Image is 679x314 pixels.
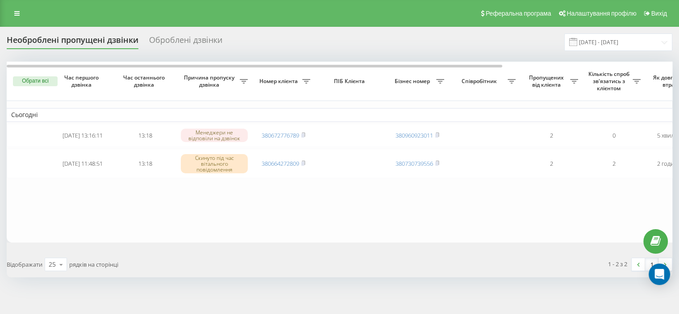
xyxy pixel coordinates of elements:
[51,149,114,178] td: [DATE] 11:48:51
[396,159,433,167] a: 380730739556
[49,260,56,269] div: 25
[262,159,299,167] a: 380664272809
[583,124,645,147] td: 0
[69,260,118,268] span: рядків на сторінці
[396,131,433,139] a: 380960923011
[520,124,583,147] td: 2
[649,264,670,285] div: Open Intercom Messenger
[525,74,570,88] span: Пропущених від клієнта
[51,124,114,147] td: [DATE] 13:16:11
[121,74,169,88] span: Час останнього дзвінка
[262,131,299,139] a: 380672776789
[7,35,138,49] div: Необроблені пропущені дзвінки
[7,260,42,268] span: Відображати
[257,78,302,85] span: Номер клієнта
[608,260,627,268] div: 1 - 2 з 2
[58,74,107,88] span: Час першого дзвінка
[391,78,436,85] span: Бізнес номер
[181,74,240,88] span: Причина пропуску дзвінка
[114,149,176,178] td: 13:18
[322,78,379,85] span: ПІБ Клієнта
[645,258,658,271] a: 1
[114,124,176,147] td: 13:18
[149,35,222,49] div: Оброблені дзвінки
[587,71,633,92] span: Кількість спроб зв'язатись з клієнтом
[181,154,248,174] div: Скинуто під час вітального повідомлення
[567,10,636,17] span: Налаштування профілю
[520,149,583,178] td: 2
[453,78,508,85] span: Співробітник
[583,149,645,178] td: 2
[181,129,248,142] div: Менеджери не відповіли на дзвінок
[651,10,667,17] span: Вихід
[13,76,58,86] button: Обрати всі
[486,10,551,17] span: Реферальна програма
